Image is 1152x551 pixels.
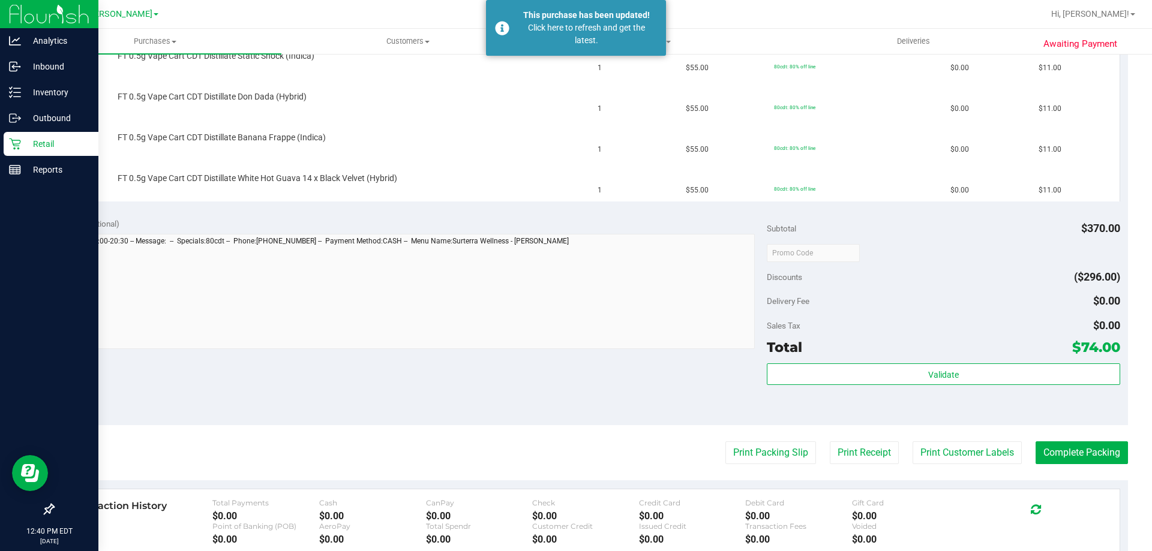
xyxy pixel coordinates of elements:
span: 1 [598,103,602,115]
span: $55.00 [686,185,709,196]
div: $0.00 [639,534,746,545]
span: 80cdt: 80% off line [774,186,815,192]
span: [PERSON_NAME] [86,9,152,19]
a: Purchases [29,29,281,54]
p: Outbound [21,111,93,125]
span: Subtotal [767,224,796,233]
span: 1 [598,185,602,196]
div: Cash [319,498,426,507]
button: Complete Packing [1036,441,1128,464]
span: $0.00 [950,144,969,155]
span: Awaiting Payment [1043,37,1117,51]
div: $0.00 [212,534,319,545]
span: 80cdt: 80% off line [774,145,815,151]
div: $0.00 [319,510,426,522]
div: $0.00 [852,534,959,545]
div: $0.00 [745,534,852,545]
input: Promo Code [767,244,860,262]
div: This purchase has been updated! [516,9,657,22]
iframe: Resource center [12,455,48,491]
div: $0.00 [532,510,639,522]
div: CanPay [426,498,533,507]
p: [DATE] [5,537,93,546]
a: Customers [281,29,534,54]
p: Retail [21,137,93,151]
div: Debit Card [745,498,852,507]
span: $11.00 [1039,103,1061,115]
span: Total [767,339,802,356]
div: $0.00 [745,510,852,522]
span: Delivery Fee [767,296,809,306]
a: Deliveries [787,29,1040,54]
span: $370.00 [1081,222,1120,234]
p: Inbound [21,59,93,74]
div: Point of Banking (POB) [212,522,319,531]
span: $55.00 [686,62,709,74]
div: $0.00 [212,510,319,522]
div: Customer Credit [532,522,639,531]
inline-svg: Outbound [9,112,21,124]
div: Voided [852,522,959,531]
span: $0.00 [1093,294,1120,307]
span: Discounts [767,266,802,288]
inline-svg: Inbound [9,61,21,73]
div: Total Payments [212,498,319,507]
span: Validate [928,370,959,380]
button: Validate [767,363,1120,385]
div: $0.00 [319,534,426,545]
span: FT 0.5g Vape Cart CDT Distillate White Hot Guava 14 x Black Velvet (Hybrid) [118,173,397,184]
button: Print Receipt [830,441,899,464]
div: $0.00 [426,534,533,545]
span: FT 0.5g Vape Cart CDT Distillate Static Shock (Indica) [118,50,314,62]
span: FT 0.5g Vape Cart CDT Distillate Don Dada (Hybrid) [118,91,307,103]
span: $0.00 [950,185,969,196]
inline-svg: Retail [9,138,21,150]
span: $11.00 [1039,185,1061,196]
div: Credit Card [639,498,746,507]
span: FT 0.5g Vape Cart CDT Distillate Banana Frappe (Indica) [118,132,326,143]
span: $55.00 [686,103,709,115]
div: Total Spendr [426,522,533,531]
span: Deliveries [881,36,946,47]
p: Analytics [21,34,93,48]
span: Customers [282,36,533,47]
span: $11.00 [1039,62,1061,74]
div: $0.00 [852,510,959,522]
span: 1 [598,62,602,74]
inline-svg: Reports [9,164,21,176]
span: $0.00 [950,62,969,74]
span: $0.00 [950,103,969,115]
span: $74.00 [1072,339,1120,356]
span: Sales Tax [767,321,800,330]
span: 1 [598,144,602,155]
div: $0.00 [426,510,533,522]
span: $55.00 [686,144,709,155]
span: Hi, [PERSON_NAME]! [1051,9,1129,19]
p: Inventory [21,85,93,100]
p: 12:40 PM EDT [5,526,93,537]
div: Click here to refresh and get the latest. [516,22,657,47]
inline-svg: Inventory [9,86,21,98]
span: $0.00 [1093,319,1120,332]
button: Print Customer Labels [913,441,1022,464]
div: $0.00 [532,534,639,545]
div: Check [532,498,639,507]
div: Issued Credit [639,522,746,531]
button: Print Packing Slip [725,441,816,464]
span: ($296.00) [1074,270,1120,283]
inline-svg: Analytics [9,35,21,47]
span: $11.00 [1039,144,1061,155]
p: Reports [21,162,93,177]
div: AeroPay [319,522,426,531]
div: $0.00 [639,510,746,522]
div: Transaction Fees [745,522,852,531]
span: 80cdt: 80% off line [774,64,815,70]
div: Gift Card [852,498,959,507]
span: 80cdt: 80% off line [774,104,815,110]
span: Purchases [29,36,281,47]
